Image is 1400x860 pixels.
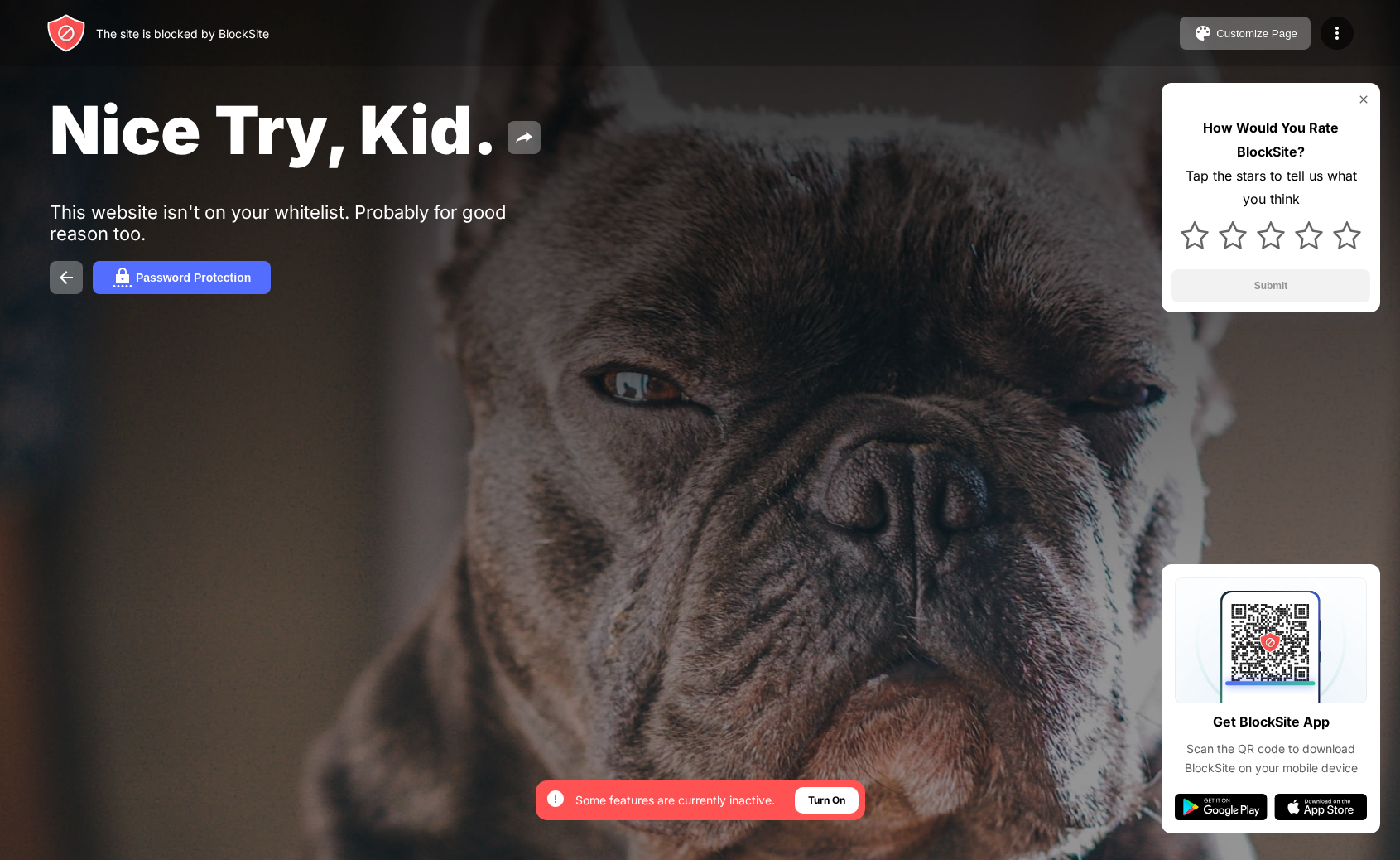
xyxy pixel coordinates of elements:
img: pallet.svg [1193,23,1213,43]
img: app-store.svg [1274,794,1367,820]
img: star.svg [1295,221,1323,249]
div: Turn On [808,792,845,809]
div: This website isn't on your whitelist. Probably for good reason too. [50,201,561,244]
div: Password Protection [136,271,251,284]
img: password.svg [113,268,132,287]
img: star.svg [1333,221,1361,249]
div: The site is blocked by BlockSite [96,27,269,41]
div: How Would You Rate BlockSite? [1171,116,1370,164]
button: Password Protection [93,261,271,294]
img: back.svg [56,268,76,287]
img: google-play.svg [1175,794,1268,820]
img: header-logo.svg [46,13,86,53]
img: qrcode.svg [1175,577,1367,703]
iframe: Banner [50,651,441,841]
img: share.svg [514,128,534,147]
div: Get BlockSite App [1213,710,1330,734]
img: menu-icon.svg [1327,23,1347,43]
button: Customize Page [1180,17,1311,50]
div: Tap the stars to tell us what you think [1171,164,1370,212]
button: Submit [1171,269,1370,302]
div: Scan the QR code to download BlockSite on your mobile device [1175,740,1367,777]
img: star.svg [1181,221,1209,249]
div: Customize Page [1216,27,1297,40]
img: star.svg [1257,221,1285,249]
img: rate-us-close.svg [1357,93,1370,106]
span: Nice Try, Kid. [50,89,498,170]
img: error-circle-white.svg [546,789,565,809]
img: star.svg [1219,221,1247,249]
div: Some features are currently inactive. [575,792,775,809]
